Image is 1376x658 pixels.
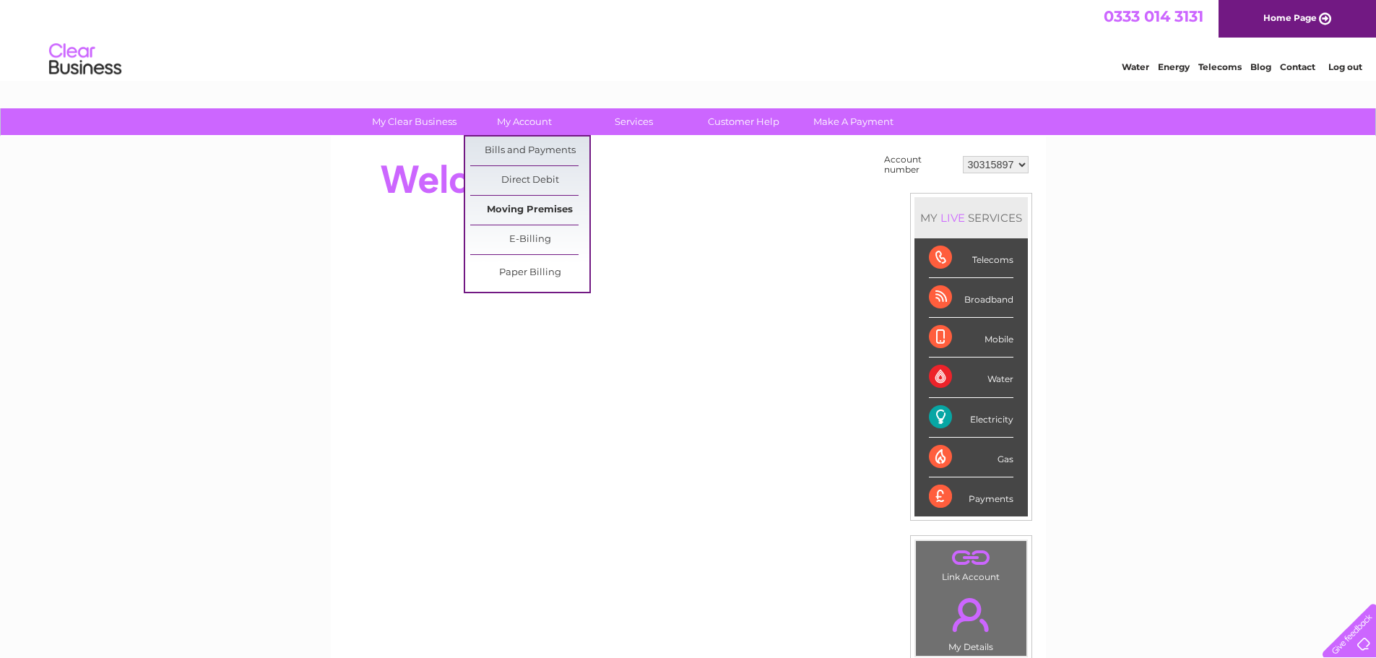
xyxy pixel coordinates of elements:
a: Energy [1158,61,1190,72]
a: Water [1122,61,1149,72]
img: logo.png [48,38,122,82]
a: Paper Billing [470,259,589,287]
div: Electricity [929,398,1013,438]
div: Water [929,358,1013,397]
a: Direct Debit [470,166,589,195]
a: Log out [1328,61,1362,72]
div: Mobile [929,318,1013,358]
a: . [920,545,1023,570]
div: Clear Business is a trading name of Verastar Limited (registered in [GEOGRAPHIC_DATA] No. 3667643... [347,8,1030,70]
td: Link Account [915,540,1027,586]
a: 0333 014 3131 [1104,7,1203,25]
a: . [920,589,1023,640]
a: Moving Premises [470,196,589,225]
div: Broadband [929,278,1013,318]
a: Make A Payment [794,108,913,135]
a: My Clear Business [355,108,474,135]
td: My Details [915,586,1027,657]
a: E-Billing [470,225,589,254]
a: Services [574,108,693,135]
div: MY SERVICES [914,197,1028,238]
div: LIVE [938,211,968,225]
a: Customer Help [684,108,803,135]
a: Bills and Payments [470,137,589,165]
div: Payments [929,477,1013,516]
div: Gas [929,438,1013,477]
a: Contact [1280,61,1315,72]
a: Blog [1250,61,1271,72]
div: Telecoms [929,238,1013,278]
a: My Account [464,108,584,135]
a: Telecoms [1198,61,1242,72]
td: Account number [880,151,959,178]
